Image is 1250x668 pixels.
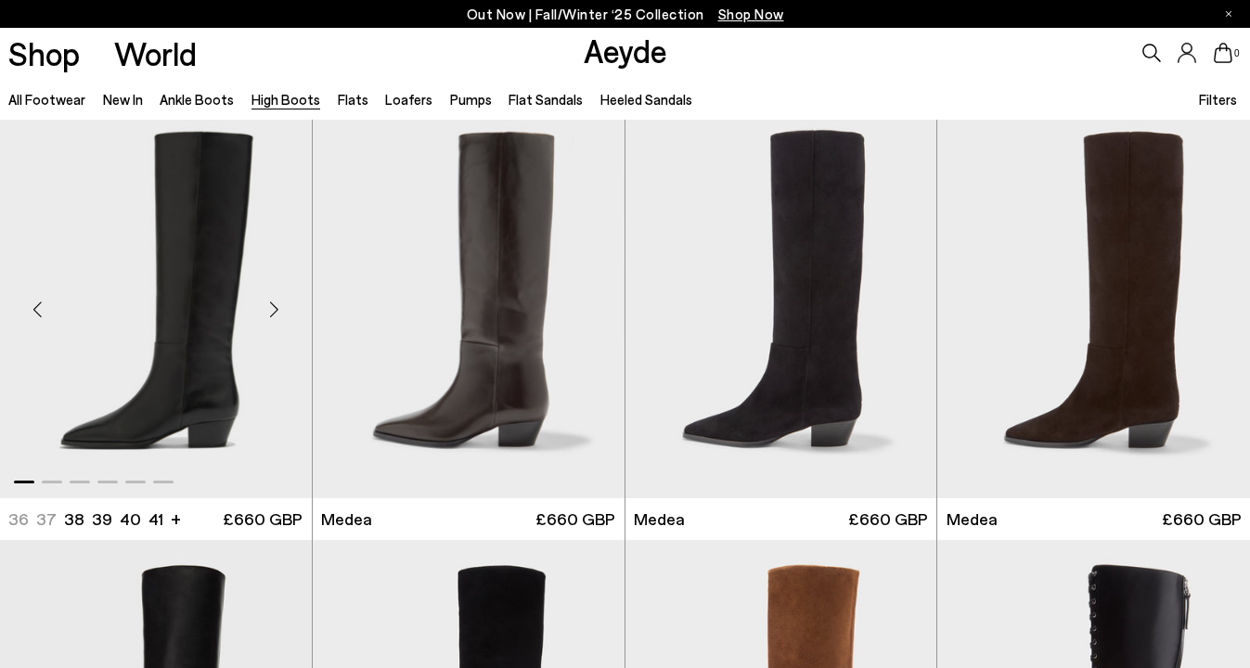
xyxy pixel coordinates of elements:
a: World [114,37,197,70]
span: Filters [1199,91,1237,108]
li: 39 [92,507,112,531]
span: Navigate to /collections/new-in [718,6,784,22]
img: Medea Suede Knee-High Boots [625,106,937,497]
a: Ankle Boots [160,91,234,108]
a: Loafers [385,91,432,108]
li: + [171,506,181,531]
p: Out Now | Fall/Winter ‘25 Collection [467,3,784,26]
a: Flats [338,91,368,108]
a: Medea £660 GBP [625,498,937,540]
span: Medea [321,507,372,531]
a: Medea £660 GBP [937,498,1250,540]
span: 0 [1232,48,1242,58]
a: 0 [1214,43,1232,63]
span: £660 GBP [223,507,303,531]
img: Medea Suede Knee-High Boots [937,106,1250,497]
span: £660 GBP [848,507,928,531]
li: 41 [148,507,163,531]
a: High Boots [251,91,320,108]
a: New In [103,91,143,108]
span: £660 GBP [1162,507,1242,531]
div: Next slide [247,281,303,337]
ul: variant [8,507,158,531]
span: Medea [947,507,998,531]
a: Pumps [450,91,492,108]
a: Flat Sandals [509,91,583,108]
a: Heeled Sandals [600,91,692,108]
div: Previous slide [9,281,65,337]
span: Medea [634,507,685,531]
a: Next slide Previous slide [313,106,625,497]
a: Aeyde [584,31,667,70]
a: Shop [8,37,80,70]
img: Medea Knee-High Boots [313,106,625,497]
a: Medea £660 GBP [313,498,625,540]
a: All Footwear [8,91,85,108]
span: £660 GBP [535,507,615,531]
li: 40 [120,507,141,531]
div: 1 / 6 [313,106,625,497]
li: 38 [64,507,84,531]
